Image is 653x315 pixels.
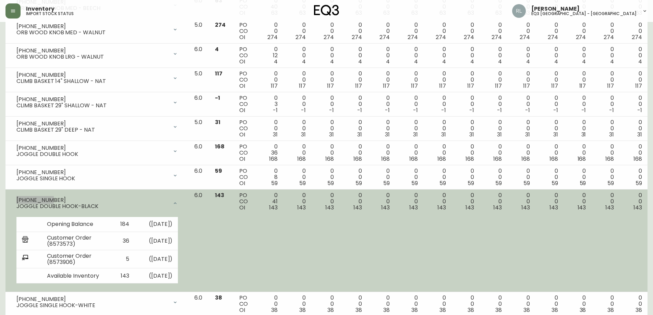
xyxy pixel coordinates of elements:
div: 0 0 [513,119,530,138]
span: -1 [273,106,278,114]
div: 0 0 [625,119,642,138]
div: 0 0 [429,22,446,40]
span: 31 [581,131,586,138]
div: [PHONE_NUMBER]CLIMB BASKET 29" DEEP - NAT [11,119,183,134]
div: 0 0 [401,192,418,211]
div: 0 0 [317,192,334,211]
span: 117 [523,82,530,90]
span: -1 [469,106,474,114]
span: 31 [273,131,278,138]
div: CLIMB BASKET 29" DEEP - NAT [16,127,168,133]
span: 31 [637,131,642,138]
div: 0 0 [597,95,614,113]
div: 0 0 [569,46,586,65]
div: 0 0 [541,95,558,113]
span: 117 [355,82,362,90]
span: -1 [301,106,306,114]
div: 0 0 [429,46,446,65]
span: 274 [520,33,530,41]
span: 31 [497,131,502,138]
div: 0 0 [317,95,334,113]
div: 0 0 [597,22,614,40]
div: PO CO [239,71,250,89]
span: -1 [553,106,558,114]
div: [PHONE_NUMBER] [16,121,168,127]
span: 59 [215,167,222,175]
span: 59 [552,179,558,187]
span: OI [239,155,245,163]
td: 184 [110,217,135,232]
div: 0 0 [513,192,530,211]
span: -1 [385,106,390,114]
div: 0 0 [345,71,362,89]
div: 0 0 [345,22,362,40]
div: 0 0 [625,46,642,65]
span: 59 [439,179,446,187]
div: 0 0 [261,22,278,40]
div: 0 0 [513,95,530,113]
div: 0 0 [345,168,362,186]
td: 5.0 [189,68,209,92]
td: 5.0 [189,117,209,141]
div: 0 0 [429,192,446,211]
div: [PHONE_NUMBER]ORB WOOD KNOB MED - WALNUT [11,22,183,37]
span: -1 [413,106,418,114]
span: 274 [604,33,614,41]
div: 0 0 [457,119,474,138]
div: JOGGLE DOUBLE HOOK [16,151,168,157]
span: OI [239,33,245,41]
span: 59 [411,179,418,187]
div: 0 0 [457,95,474,113]
span: 274 [436,33,446,41]
span: 274 [295,33,306,41]
div: 0 0 [317,46,334,65]
span: 117 [635,82,642,90]
span: -1 [357,106,362,114]
span: 31 [441,131,446,138]
div: 0 0 [457,46,474,65]
div: 0 0 [401,46,418,65]
span: 274 [215,21,226,29]
span: 168 [409,155,418,163]
div: PO CO [239,168,250,186]
span: 274 [464,33,474,41]
div: JOGGLE DOUBLE HOOK-BLACK [16,203,168,209]
div: 0 0 [597,71,614,89]
span: 31 [609,131,614,138]
div: 0 0 [429,119,446,138]
span: -1 [637,106,642,114]
div: 0 0 [485,46,502,65]
div: 0 0 [569,71,586,89]
div: 0 0 [317,71,334,89]
img: ecommerce_report.svg [22,254,28,263]
span: 117 [327,82,334,90]
div: [PHONE_NUMBER] [16,169,168,175]
div: 0 0 [625,168,642,186]
div: [PHONE_NUMBER] [16,145,168,151]
span: 59 [271,179,278,187]
div: 0 0 [373,192,390,211]
div: 0 3 [261,95,278,113]
div: 0 0 [373,95,390,113]
div: CLIMB BASKET 14" SHALLOW - NAT [16,78,168,84]
td: 5.0 [189,19,209,44]
div: 0 0 [625,144,642,162]
div: 0 0 [597,192,614,211]
div: 0 0 [485,168,502,186]
div: 0 0 [289,71,306,89]
div: 0 0 [429,71,446,89]
td: 36 [110,232,135,250]
span: 143 [633,204,642,211]
div: 0 0 [457,144,474,162]
div: 0 0 [597,46,614,65]
td: 6.0 [189,44,209,68]
span: 168 [215,143,225,150]
span: 168 [578,155,586,163]
div: 0 36 [261,144,278,162]
span: 274 [408,33,418,41]
h5: import stock status [26,12,74,16]
span: 168 [325,155,334,163]
td: ( [DATE] ) [135,232,178,250]
div: 0 0 [345,192,362,211]
div: PO CO [239,192,250,211]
